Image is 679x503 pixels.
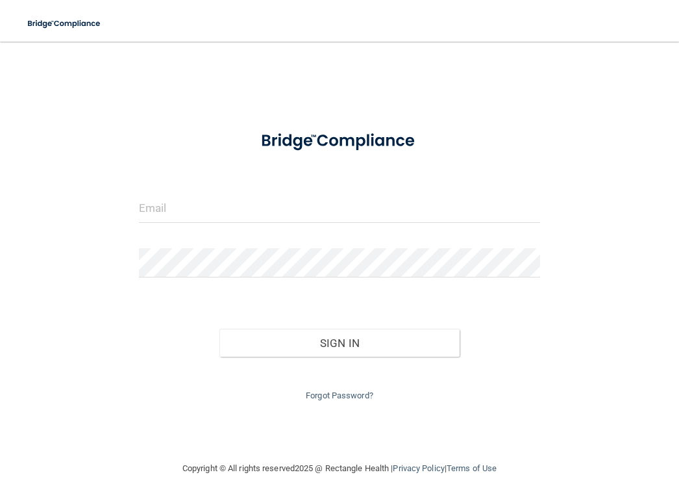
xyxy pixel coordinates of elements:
input: Email [139,194,540,223]
a: Forgot Password? [306,391,373,400]
a: Terms of Use [447,463,497,473]
a: Privacy Policy [393,463,444,473]
img: bridge_compliance_login_screen.278c3ca4.svg [19,10,110,37]
button: Sign In [219,329,460,357]
img: bridge_compliance_login_screen.278c3ca4.svg [244,120,435,162]
div: Copyright © All rights reserved 2025 @ Rectangle Health | | [103,448,576,489]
